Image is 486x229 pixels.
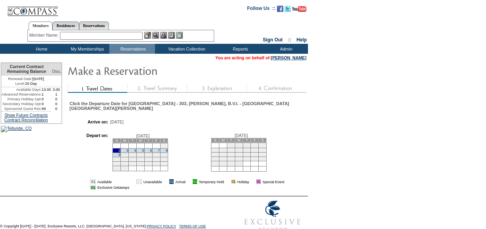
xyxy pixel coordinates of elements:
td: Vacation Collection [155,44,217,54]
td: 22 [160,157,168,161]
a: 3 [126,149,128,153]
td: 0 [42,102,51,106]
td: W [235,138,243,142]
td: Arrival [175,179,186,184]
td: S [259,138,267,142]
td: 01 [90,186,95,190]
img: b_calculator.gif [176,32,183,39]
td: 10 [121,153,129,157]
img: View [152,32,159,39]
img: step4_state1.gif [246,84,306,93]
td: M [219,138,227,142]
a: Members [29,22,53,30]
td: 01 [90,179,95,184]
td: T [227,138,235,142]
td: Reservations [109,44,155,54]
td: Unavailable [143,179,162,184]
td: 19 [259,152,267,157]
td: 12 [259,148,267,152]
td: 25 [129,161,137,166]
td: 17 [243,152,251,157]
td: T [144,138,152,143]
td: 1 [51,92,62,97]
td: F [152,138,160,143]
td: 14 [219,152,227,157]
td: S [211,138,219,142]
td: Follow Us :: [247,5,275,14]
a: PRIVACY POLICY [147,224,176,228]
td: 23 [113,161,121,166]
td: Current Contract Remaining Balance [1,63,51,76]
img: i.gif [226,180,230,184]
a: Follow us on Twitter [285,8,291,13]
td: 21 [152,157,160,161]
td: 0 [42,97,51,102]
td: 15 [227,152,235,157]
span: Level: [15,81,25,86]
td: 16 [235,152,243,157]
span: :: [288,37,291,43]
td: 15 [160,153,168,157]
a: Show Future Contracts [4,113,48,117]
td: Arrive on: [74,119,108,124]
td: 26 [136,161,144,166]
td: 4 [251,143,259,148]
td: Available [97,179,130,184]
td: 7 [219,148,227,152]
a: Contract Reconciliation [4,117,48,122]
td: 28 [152,161,160,166]
td: 24 [121,161,129,166]
img: b_edit.gif [144,32,151,39]
td: Advanced Reservations: [1,92,42,97]
td: 01 [193,179,197,184]
a: 9 [118,153,120,157]
td: 30 [113,166,121,171]
img: Impersonate [160,32,167,39]
td: 16 [113,157,121,161]
td: 20 [211,157,219,161]
td: 13.00 [42,87,51,92]
td: 1 [160,143,168,148]
td: 12 [136,153,144,157]
div: Click the Departure Date for [GEOGRAPHIC_DATA] - 303, [PERSON_NAME], B.V.I. - [GEOGRAPHIC_DATA] [... [70,101,305,111]
img: step3_state1.gif [187,84,246,93]
td: 99 [42,106,51,111]
img: step2_state1.gif [127,84,187,93]
td: Depart on: [74,133,108,174]
td: Primary Holiday Opt: [1,97,42,102]
td: Special Event [262,179,284,184]
td: 24 [243,157,251,161]
a: [PERSON_NAME] [271,55,306,60]
td: 1 [227,143,235,148]
td: 17 [121,157,129,161]
td: T [243,138,251,142]
img: i.gif [251,180,255,184]
td: 28 [219,161,227,166]
td: 27 [144,161,152,166]
td: 20 [144,157,152,161]
td: 21 [219,157,227,161]
td: T [129,138,137,143]
td: 13 [211,152,219,157]
span: Disc. [52,69,62,74]
td: 13 [144,153,152,157]
a: 5 [142,149,144,153]
img: i.gif [131,180,135,184]
td: 01 [231,179,236,184]
td: [DATE] [1,76,51,81]
td: 10 [243,148,251,152]
a: Help [296,37,307,43]
td: 29 [227,161,235,166]
a: Become our fan on Facebook [277,8,283,13]
td: 18 [129,157,137,161]
span: [DATE] [110,119,124,124]
td: 26 [259,157,267,161]
a: Residences [52,22,79,30]
a: Subscribe to our YouTube Channel [292,8,306,13]
a: 7 [158,149,160,153]
td: 14 [152,153,160,157]
td: 20 Day [1,81,51,87]
span: You are acting on behalf of: [215,55,306,60]
td: 29 [160,161,168,166]
td: 23 [235,157,243,161]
